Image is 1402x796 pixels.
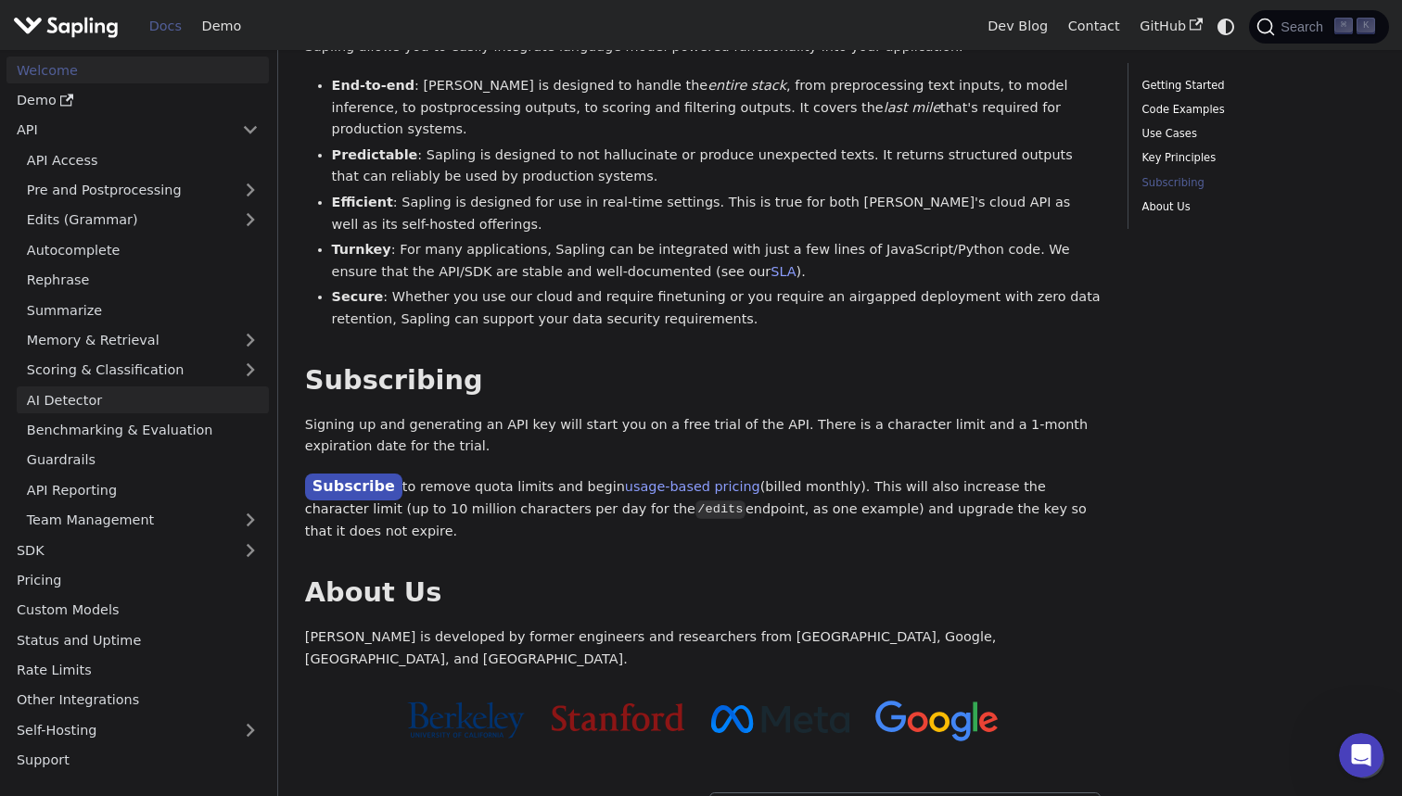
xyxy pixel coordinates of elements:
img: Google [875,701,999,742]
strong: Predictable [332,147,418,162]
li: : For many applications, Sapling can be integrated with just a few lines of JavaScript/Python cod... [332,239,1102,284]
p: Signing up and generating an API key will start you on a free trial of the API. There is a charac... [305,414,1102,459]
kbd: K [1357,18,1375,34]
a: Subscribing [1142,174,1369,192]
a: Sapling.ai [13,13,125,40]
li: : Whether you use our cloud and require finetuning or you require an airgapped deployment with ze... [332,286,1102,331]
a: API [6,117,232,144]
p: [PERSON_NAME] is developed by former engineers and researchers from [GEOGRAPHIC_DATA], Google, [G... [305,626,1102,671]
p: to remove quota limits and begin (billed monthly). This will also increase the character limit (u... [305,474,1102,543]
button: Switch between dark and light mode (currently system mode) [1213,13,1240,40]
strong: Efficient [332,195,393,209]
a: SLA [771,264,796,279]
a: Edits (Grammar) [17,207,269,234]
a: Support [6,747,269,774]
li: : [PERSON_NAME] is designed to handle the , from preprocessing text inputs, to model inference, t... [332,75,1102,141]
em: last mile [884,100,940,115]
a: API Reporting [17,476,269,503]
li: : Sapling is designed to not hallucinate or produce unexpected texts. It returns structured outpu... [332,145,1102,189]
a: Demo [192,12,251,41]
button: Expand sidebar category 'SDK' [232,537,269,563]
a: Getting Started [1142,77,1369,95]
a: Code Examples [1142,101,1369,119]
kbd: ⌘ [1334,18,1353,34]
img: Stanford [552,703,684,731]
h2: Subscribing [305,364,1102,398]
a: Other Integrations [6,687,269,714]
a: API Access [17,146,269,173]
a: AI Detector [17,386,269,413]
img: Sapling.ai [13,13,119,40]
a: About Us [1142,198,1369,216]
span: Search [1275,19,1334,34]
a: GitHub [1129,12,1212,41]
button: Collapse sidebar category 'API' [232,117,269,144]
a: Subscribe [305,474,402,500]
a: usage-based pricing [625,479,760,494]
a: Demo [6,87,269,114]
a: Team Management [17,507,269,534]
strong: Turnkey [332,242,391,257]
a: Self-Hosting [6,716,269,743]
strong: End-to-end [332,78,414,93]
a: Dev Blog [977,12,1057,41]
a: Summarize [17,297,269,323]
a: Welcome [6,57,269,83]
img: Cal [407,701,525,739]
code: /edits [695,500,746,519]
a: Key Principles [1142,149,1369,167]
iframe: Intercom live chat [1339,733,1383,777]
a: Guardrails [17,447,269,474]
a: Docs [139,12,192,41]
button: Search (Command+K) [1249,10,1388,44]
img: Meta [711,705,849,733]
a: Benchmarking & Evaluation [17,417,269,444]
a: Pricing [6,567,269,594]
h2: About Us [305,576,1102,610]
li: : Sapling is designed for use in real-time settings. This is true for both [PERSON_NAME]'s cloud ... [332,192,1102,236]
a: Rephrase [17,267,269,294]
a: Autocomplete [17,236,269,263]
a: SDK [6,537,232,563]
a: Pre and Postprocessing [17,177,269,204]
a: Use Cases [1142,125,1369,143]
em: entire stack [707,78,786,93]
a: Rate Limits [6,657,269,684]
strong: Secure [332,289,384,304]
a: Memory & Retrieval [17,327,269,354]
a: Scoring & Classification [17,357,269,384]
a: Contact [1058,12,1130,41]
a: Status and Uptime [6,626,269,653]
a: Custom Models [6,597,269,624]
